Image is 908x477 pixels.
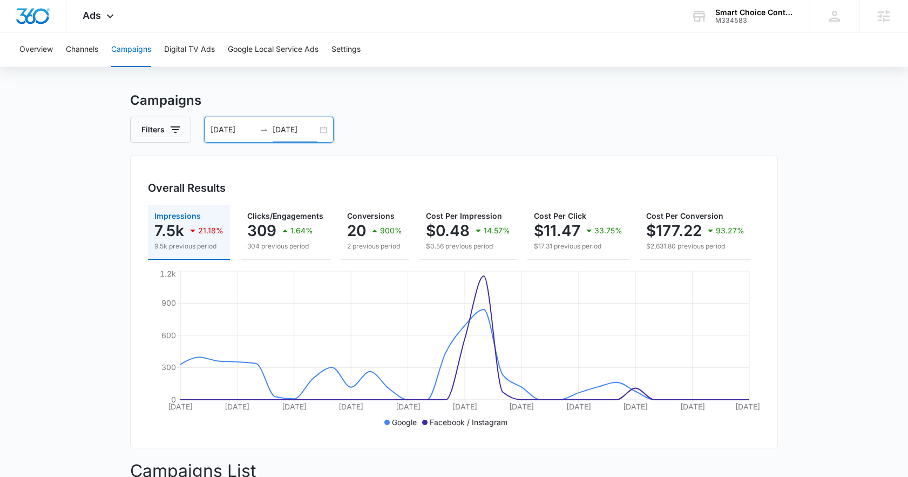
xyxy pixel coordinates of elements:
tspan: 600 [161,331,176,340]
tspan: 1.2k [160,269,176,278]
tspan: [DATE] [509,402,534,411]
button: Google Local Service Ads [228,32,319,67]
p: $11.47 [534,222,580,239]
h3: Overall Results [148,180,226,196]
tspan: [DATE] [735,402,760,411]
tspan: [DATE] [282,402,307,411]
input: End date [273,124,317,136]
p: 33.75% [594,227,622,234]
p: Facebook / Instagram [430,416,507,428]
p: $2,631.80 previous period [646,241,744,251]
button: Campaigns [111,32,151,67]
button: Digital TV Ads [164,32,215,67]
button: Overview [19,32,53,67]
p: Google [392,416,417,428]
p: $17.31 previous period [534,241,622,251]
p: 20 [347,222,366,239]
tspan: [DATE] [623,402,648,411]
p: 7.5k [154,222,184,239]
p: 14.57% [484,227,510,234]
p: $177.22 [646,222,702,239]
p: 21.18% [198,227,223,234]
tspan: [DATE] [566,402,591,411]
p: 1.64% [290,227,313,234]
h3: Campaigns [130,91,778,110]
tspan: [DATE] [396,402,421,411]
tspan: 300 [161,362,176,372]
tspan: [DATE] [225,402,249,411]
button: Filters [130,117,191,143]
span: Ads [83,10,101,21]
span: Impressions [154,211,201,220]
input: Start date [211,124,255,136]
span: Clicks/Engagements [247,211,323,220]
p: 900% [380,227,402,234]
tspan: [DATE] [680,402,705,411]
button: Settings [331,32,361,67]
tspan: 0 [171,395,176,404]
span: to [260,125,268,134]
p: $0.48 [426,222,470,239]
p: 2 previous period [347,241,402,251]
p: 93.27% [716,227,744,234]
p: 309 [247,222,276,239]
p: 9.5k previous period [154,241,223,251]
span: Conversions [347,211,395,220]
div: account id [715,17,794,24]
p: 304 previous period [247,241,323,251]
span: Cost Per Conversion [646,211,723,220]
tspan: [DATE] [168,402,193,411]
div: account name [715,8,794,17]
tspan: [DATE] [452,402,477,411]
p: $0.56 previous period [426,241,510,251]
span: Cost Per Click [534,211,586,220]
button: Channels [66,32,98,67]
tspan: 900 [161,298,176,307]
tspan: [DATE] [338,402,363,411]
span: swap-right [260,125,268,134]
span: Cost Per Impression [426,211,502,220]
